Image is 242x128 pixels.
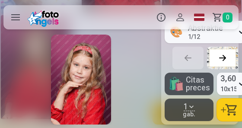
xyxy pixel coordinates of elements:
span: 🛍 [168,76,184,92]
a: Global [190,5,209,29]
span: 0 [223,13,232,22]
a: Grozs0 [209,5,239,29]
span: Citas preces [186,76,210,92]
span: 1 [184,103,188,111]
div: 1 / 12 [188,34,223,40]
span: gab. [183,111,195,117]
button: Profils [171,5,190,29]
button: 🛍Citas preces [165,73,213,95]
div: Abstraktie [188,24,223,32]
button: 1gab. [165,99,213,121]
button: Info [152,5,171,29]
img: /fa1 [28,8,62,27]
div: 🎨 [170,25,183,39]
